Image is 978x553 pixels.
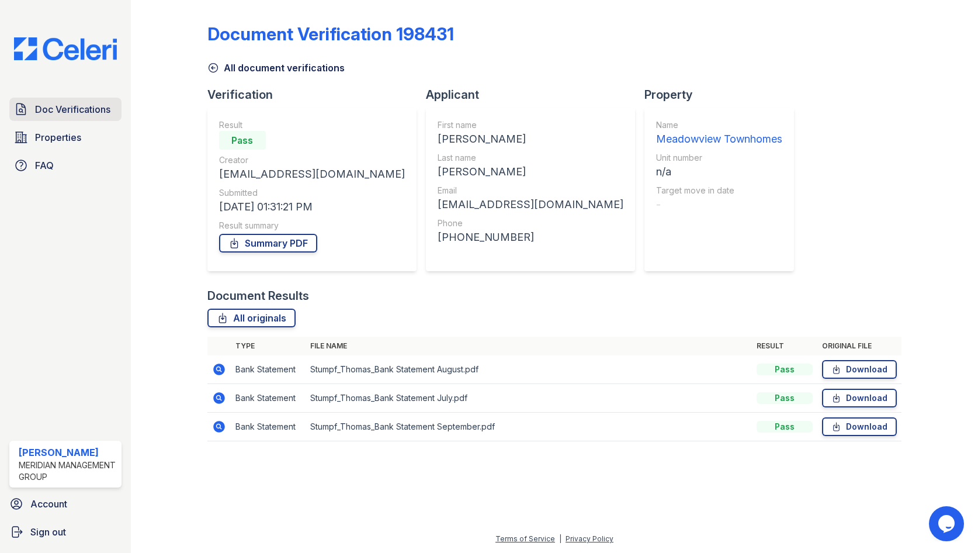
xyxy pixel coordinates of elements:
a: All originals [207,309,296,327]
td: Stumpf_Thomas_Bank Statement September.pdf [306,413,752,441]
div: Unit number [656,152,782,164]
div: Document Results [207,288,309,304]
img: CE_Logo_Blue-a8612792a0a2168367f1c8372b55b34899dd931a85d93a1a3d3e32e68fde9ad4.png [5,37,126,60]
th: File name [306,337,752,355]
div: Property [644,87,803,103]
div: Name [656,119,782,131]
a: Download [822,417,897,436]
a: FAQ [9,154,122,177]
iframe: chat widget [929,506,966,541]
div: [PERSON_NAME] [438,164,623,180]
div: Meridian Management Group [19,459,117,483]
a: Doc Verifications [9,98,122,121]
th: Type [231,337,306,355]
a: Download [822,389,897,407]
td: Stumpf_Thomas_Bank Statement July.pdf [306,384,752,413]
div: First name [438,119,623,131]
div: [PERSON_NAME] [19,445,117,459]
div: n/a [656,164,782,180]
a: All document verifications [207,61,345,75]
div: Applicant [426,87,644,103]
span: FAQ [35,158,54,172]
div: Phone [438,217,623,229]
a: Summary PDF [219,234,317,253]
div: - [656,196,782,213]
a: Properties [9,126,122,149]
td: Bank Statement [231,384,306,413]
div: Last name [438,152,623,164]
div: [DATE] 01:31:21 PM [219,199,405,215]
th: Result [752,337,817,355]
div: Pass [757,421,813,433]
div: Result [219,119,405,131]
div: [PERSON_NAME] [438,131,623,147]
a: Name Meadowview Townhomes [656,119,782,147]
div: Document Verification 198431 [207,23,454,44]
div: Email [438,185,623,196]
div: Submitted [219,187,405,199]
span: Sign out [30,525,66,539]
span: Doc Verifications [35,102,110,116]
td: Bank Statement [231,413,306,441]
td: Bank Statement [231,355,306,384]
div: [PHONE_NUMBER] [438,229,623,246]
div: Verification [207,87,426,103]
div: [EMAIL_ADDRESS][DOMAIN_NAME] [438,196,623,213]
div: | [559,534,561,543]
td: Stumpf_Thomas_Bank Statement August.pdf [306,355,752,384]
div: Meadowview Townhomes [656,131,782,147]
span: Account [30,497,67,511]
div: Creator [219,154,405,166]
span: Properties [35,130,81,144]
div: Pass [219,131,266,150]
div: [EMAIL_ADDRESS][DOMAIN_NAME] [219,166,405,182]
a: Download [822,360,897,379]
div: Target move in date [656,185,782,196]
div: Pass [757,364,813,375]
a: Privacy Policy [566,534,613,543]
div: Pass [757,392,813,404]
a: Account [5,492,126,516]
div: Result summary [219,220,405,231]
a: Terms of Service [495,534,555,543]
a: Sign out [5,520,126,544]
th: Original file [817,337,901,355]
